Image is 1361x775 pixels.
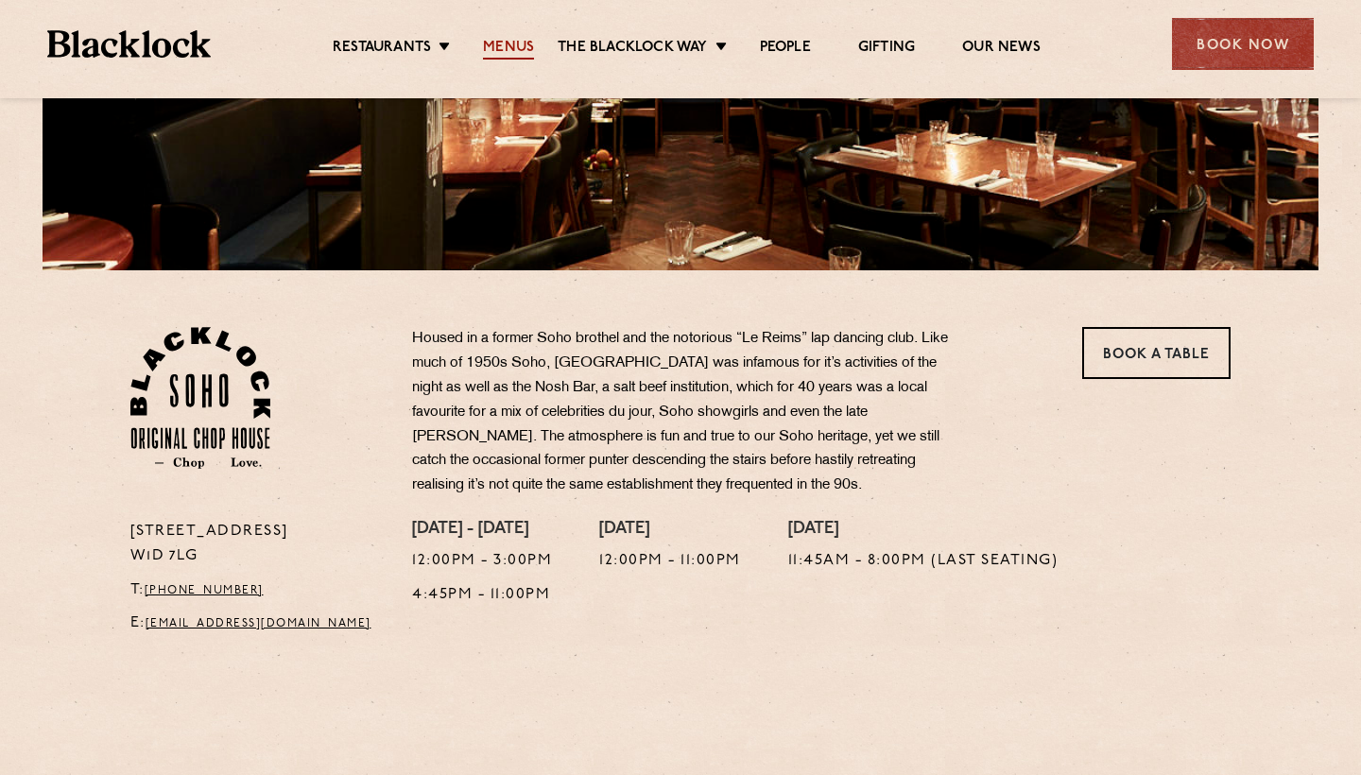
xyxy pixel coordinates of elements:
[130,578,385,603] p: T:
[1082,327,1231,379] a: Book a Table
[1172,18,1314,70] div: Book Now
[599,520,741,541] h4: [DATE]
[130,520,385,569] p: [STREET_ADDRESS] W1D 7LG
[146,618,371,629] a: [EMAIL_ADDRESS][DOMAIN_NAME]
[483,39,534,60] a: Menus
[47,30,211,58] img: BL_Textured_Logo-footer-cropped.svg
[858,39,915,60] a: Gifting
[412,583,552,608] p: 4:45pm - 11:00pm
[962,39,1041,60] a: Our News
[333,39,431,60] a: Restaurants
[788,520,1059,541] h4: [DATE]
[760,39,811,60] a: People
[412,327,970,498] p: Housed in a former Soho brothel and the notorious “Le Reims” lap dancing club. Like much of 1950s...
[130,611,385,636] p: E:
[130,327,271,469] img: Soho-stamp-default.svg
[788,549,1059,574] p: 11:45am - 8:00pm (Last seating)
[145,585,264,596] a: [PHONE_NUMBER]
[412,549,552,574] p: 12:00pm - 3:00pm
[599,549,741,574] p: 12:00pm - 11:00pm
[412,520,552,541] h4: [DATE] - [DATE]
[558,39,707,60] a: The Blacklock Way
